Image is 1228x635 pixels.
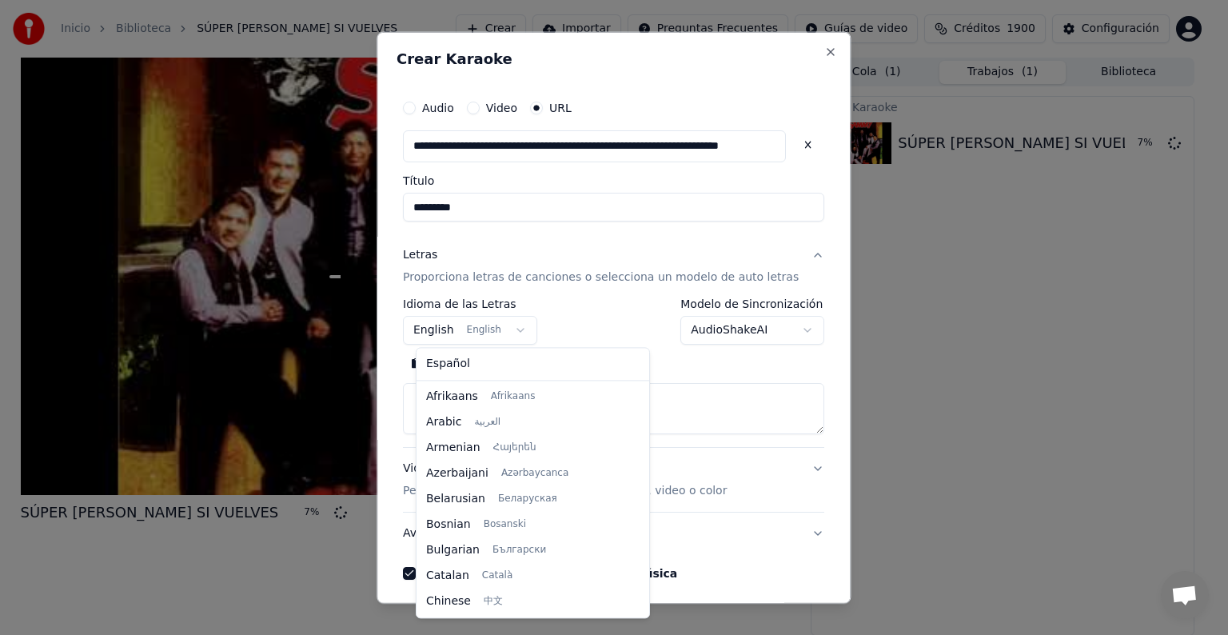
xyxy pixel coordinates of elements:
span: Español [426,356,470,372]
span: Azerbaijani [426,465,488,481]
span: Belarusian [426,491,485,507]
span: Armenian [426,440,480,456]
span: Bosanski [484,518,526,531]
span: Afrikaans [491,390,536,403]
span: Arabic [426,414,461,430]
span: Catalan [426,568,469,584]
span: Chinese [426,593,471,609]
span: Հայերեն [493,441,536,454]
span: 中文 [484,595,503,608]
span: Bosnian [426,517,471,533]
span: العربية [474,416,500,429]
span: Azərbaycanca [501,467,568,480]
span: Български [492,544,546,557]
span: Català [482,569,512,582]
span: Afrikaans [426,389,478,405]
span: Беларуская [498,493,557,505]
span: Bulgarian [426,542,480,558]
